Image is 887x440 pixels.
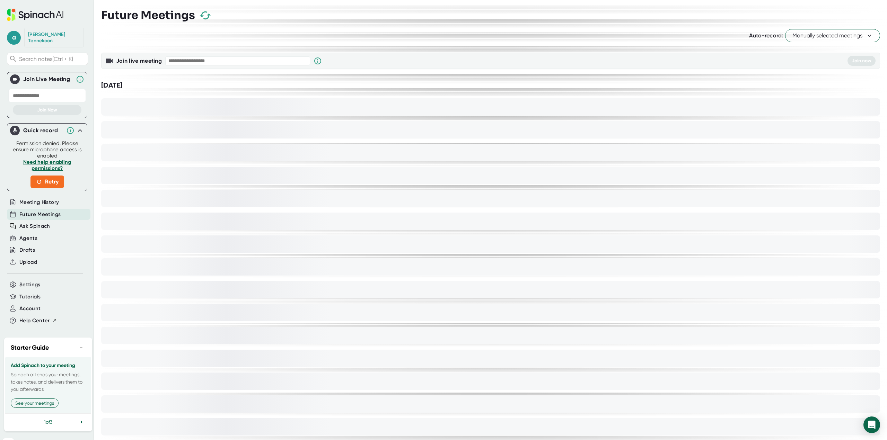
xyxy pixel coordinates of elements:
[36,178,59,186] span: Retry
[19,56,86,62] span: Search notes (Ctrl + K)
[10,124,84,137] div: Quick record
[37,107,57,113] span: Join Now
[785,29,880,42] button: Manually selected meetings
[28,32,80,44] div: Alain Tennekoon
[19,305,41,313] button: Account
[44,419,52,425] span: 1 of 3
[792,32,873,40] span: Manually selected meetings
[19,198,59,206] button: Meeting History
[23,76,72,83] div: Join Live Meeting
[11,343,49,352] h2: Starter Guide
[23,159,71,171] a: Need help enabling permissions?
[19,293,41,301] button: Tutorials
[77,343,86,353] button: −
[23,127,63,134] div: Quick record
[11,398,59,408] button: See your meetings
[19,281,41,289] button: Settings
[863,416,880,433] div: Open Intercom Messenger
[848,56,876,66] button: Join now
[101,9,195,22] h3: Future Meetings
[749,32,783,39] span: Auto-record:
[101,81,880,90] div: [DATE]
[10,72,84,86] div: Join Live MeetingJoin Live Meeting
[11,140,83,188] div: Permission denied. Please ensure microphone access is enabled
[852,58,871,64] span: Join now
[7,31,21,45] span: a
[11,76,18,83] img: Join Live Meeting
[11,371,86,393] p: Spinach attends your meetings, takes notes, and delivers them to you afterwards
[11,363,86,368] h3: Add Spinach to your meeting
[116,57,162,64] b: Join live meeting
[13,105,81,115] button: Join Now
[19,258,37,266] button: Upload
[19,222,50,230] button: Ask Spinach
[19,317,57,325] button: Help Center
[30,176,64,188] button: Retry
[19,234,37,242] button: Agents
[19,317,50,325] span: Help Center
[19,246,35,254] button: Drafts
[19,210,61,218] button: Future Meetings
